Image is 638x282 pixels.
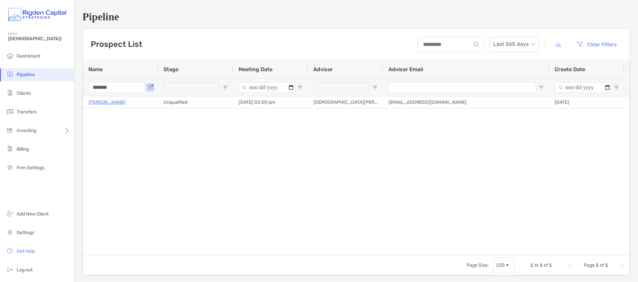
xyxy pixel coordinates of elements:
div: 100 [496,262,505,268]
div: [DATE] 03:00 pm [233,96,308,108]
div: [EMAIL_ADDRESS][DOMAIN_NAME] [383,96,549,108]
input: Meeting Date Filter Input [239,82,295,93]
span: Name [88,66,103,72]
button: Open Filter Menu [297,85,303,90]
div: First Page [568,263,573,268]
img: logout icon [6,265,14,273]
span: Dashboard [17,53,40,59]
button: Open Filter Menu [223,85,228,90]
div: Last Page [619,263,624,268]
span: Pipeline [17,72,35,77]
img: investing icon [6,126,14,134]
span: 1 [540,262,543,268]
span: Clients [17,90,31,96]
span: Transfers [17,109,37,115]
img: settings icon [6,228,14,236]
a: [PERSON_NAME] [88,98,126,106]
img: Zoe Logo [8,3,66,27]
span: 1 [549,262,552,268]
span: Stage [163,66,178,72]
img: get-help icon [6,247,14,255]
div: Previous Page [576,263,581,268]
button: Clear Filters [571,37,622,52]
img: add_new_client icon [6,210,14,217]
img: pipeline icon [6,70,14,78]
span: Advisor [313,66,333,72]
img: transfers icon [6,107,14,115]
button: Open Filter Menu [372,85,378,90]
span: Settings [17,230,34,235]
span: of [544,262,548,268]
span: Get Help [17,248,35,254]
span: Billing [17,146,29,152]
span: Investing [17,128,36,133]
div: Next Page [611,263,616,268]
input: Create Date Filter Input [555,82,611,93]
span: Meeting Date [239,66,272,72]
button: Open Filter Menu [614,85,619,90]
input: Name Filter Input [88,82,145,93]
img: firm-settings icon [6,163,14,171]
div: [DATE] [549,96,624,108]
div: Unqualified [158,96,233,108]
div: Page Size [493,257,514,273]
span: of [600,262,604,268]
button: Open Filter Menu [539,85,544,90]
span: Add New Client [17,211,49,217]
span: Firm Settings [17,165,45,171]
span: [DEMOGRAPHIC_DATA]! [8,36,70,42]
div: [DEMOGRAPHIC_DATA][PERSON_NAME], CFP® [308,96,383,108]
span: Page [584,262,595,268]
img: clients icon [6,89,14,97]
img: billing icon [6,145,14,153]
img: dashboard icon [6,52,14,60]
h3: Prospect List [91,40,142,49]
span: Advisor Email [388,66,423,72]
span: to [534,262,539,268]
span: 1 [605,262,608,268]
span: 1 [596,262,599,268]
input: Advisor Email Filter Input [388,82,536,93]
img: input icon [474,42,479,47]
h1: Pipeline [82,11,630,23]
span: 1 [530,262,533,268]
span: Create Date [555,66,585,72]
button: Open Filter Menu [148,85,153,90]
div: Page Size: [467,262,489,268]
span: Last 365 days [493,37,535,52]
span: Log out [17,267,33,273]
